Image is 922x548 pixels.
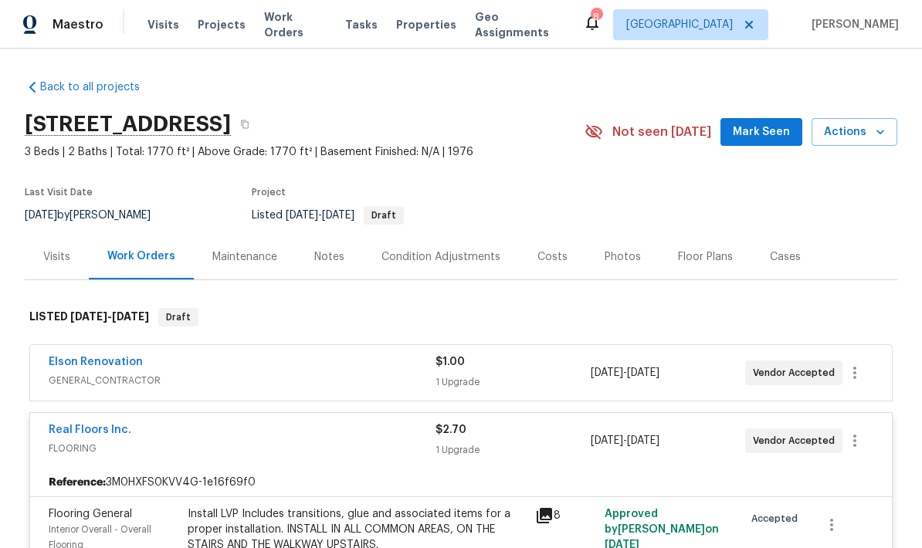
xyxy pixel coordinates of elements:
span: Properties [396,17,456,32]
span: Draft [160,310,197,325]
span: Work Orders [264,9,327,40]
div: Condition Adjustments [381,249,500,265]
div: Work Orders [107,249,175,264]
span: Mark Seen [733,123,790,142]
span: [DATE] [112,311,149,322]
span: - [591,433,659,448]
span: Geo Assignments [475,9,564,40]
button: Copy Address [231,110,259,138]
span: Tasks [345,19,378,30]
span: [DATE] [591,435,623,446]
span: Maestro [53,17,103,32]
span: Listed [252,210,404,221]
span: [DATE] [70,311,107,322]
span: [DATE] [25,210,57,221]
span: [DATE] [322,210,354,221]
span: $1.00 [436,357,465,367]
span: Flooring General [49,509,132,519]
span: - [70,311,149,322]
span: $2.70 [436,425,466,435]
div: Visits [43,249,70,265]
span: Vendor Accepted [753,365,841,381]
div: 3M0HXFS0KVV4G-1e16f69f0 [30,469,892,496]
button: Actions [812,118,897,147]
span: Last Visit Date [25,188,93,197]
span: Project [252,188,286,197]
a: Elson Renovation [49,357,143,367]
span: [DATE] [591,367,623,378]
span: Accepted [751,511,804,526]
span: FLOORING [49,441,436,456]
span: [DATE] [286,210,318,221]
h6: LISTED [29,308,149,326]
div: Costs [537,249,568,265]
span: - [591,365,659,381]
div: LISTED [DATE]-[DATE]Draft [25,293,897,342]
div: Floor Plans [678,249,733,265]
span: [DATE] [627,367,659,378]
span: Projects [198,17,246,32]
div: by [PERSON_NAME] [25,206,169,225]
a: Back to all projects [25,79,173,95]
span: [DATE] [627,435,659,446]
div: Cases [770,249,801,265]
div: 1 Upgrade [436,442,590,458]
span: [GEOGRAPHIC_DATA] [626,17,733,32]
span: Actions [824,123,885,142]
a: Real Floors Inc. [49,425,131,435]
div: 8 [535,506,595,525]
span: [PERSON_NAME] [805,17,899,32]
span: - [286,210,354,221]
span: Not seen [DATE] [612,124,711,140]
span: Draft [365,211,402,220]
span: 3 Beds | 2 Baths | Total: 1770 ft² | Above Grade: 1770 ft² | Basement Finished: N/A | 1976 [25,144,585,160]
span: Vendor Accepted [753,433,841,448]
span: Visits [147,17,179,32]
div: 1 Upgrade [436,374,590,390]
button: Mark Seen [720,118,802,147]
b: Reference: [49,475,106,490]
div: 8 [591,9,602,25]
div: Notes [314,249,344,265]
span: GENERAL_CONTRACTOR [49,373,436,388]
div: Photos [605,249,641,265]
div: Maintenance [212,249,277,265]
